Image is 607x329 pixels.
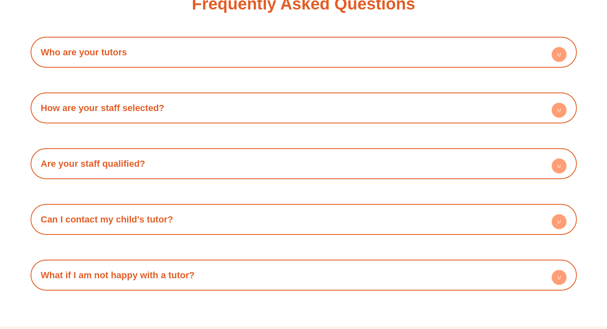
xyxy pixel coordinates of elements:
iframe: Chat Widget [465,236,607,329]
a: Who are your tutors [41,47,127,57]
a: Are your staff qualified? [41,159,145,169]
h4: How are your staff selected? [35,97,573,119]
h4: Can I contact my child's tutor? [35,208,573,231]
h4: Are your staff qualified? [35,152,573,175]
a: Can I contact my child's tutor? [41,214,173,225]
a: What if I am not happy with a tutor? [41,270,195,280]
h4: Who are your tutors [35,41,573,64]
a: How are your staff selected? [41,103,165,113]
h4: What if I am not happy with a tutor? [35,264,573,286]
